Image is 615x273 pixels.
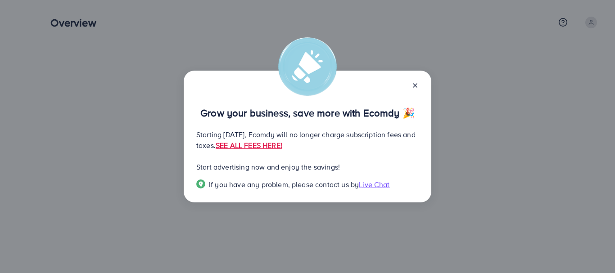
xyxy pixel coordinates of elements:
[196,107,419,118] p: Grow your business, save more with Ecomdy 🎉
[278,37,337,96] img: alert
[216,140,282,150] a: SEE ALL FEES HERE!
[209,179,359,189] span: If you have any problem, please contact us by
[359,179,389,189] span: Live Chat
[196,161,419,172] p: Start advertising now and enjoy the savings!
[196,179,205,188] img: Popup guide
[196,129,419,151] p: Starting [DATE], Ecomdy will no longer charge subscription fees and taxes.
